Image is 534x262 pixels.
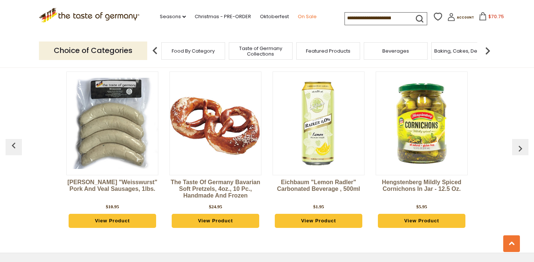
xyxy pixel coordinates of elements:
img: previous arrow [514,143,526,155]
img: Binkert's [67,78,158,169]
a: On Sale [298,13,317,21]
a: View Product [378,214,465,228]
div: $10.95 [106,203,119,210]
p: Choice of Categories [39,42,147,60]
img: The Taste of Germany Bavarian Soft Pretzels, 4oz., 10 pc., handmade and frozen [170,78,261,169]
img: previous arrow [148,43,162,58]
a: View Product [275,214,362,228]
div: $24.95 [209,203,222,210]
img: next arrow [480,43,495,58]
a: Oktoberfest [260,13,289,21]
img: previous arrow [8,140,20,152]
a: View Product [69,214,156,228]
button: $70.75 [475,12,507,23]
a: Account [447,13,474,24]
a: The Taste of Germany Bavarian Soft Pretzels, 4oz., 10 pc., handmade and frozen [169,179,261,201]
span: Account [457,16,474,20]
span: $70.75 [488,13,504,20]
a: Taste of Germany Collections [231,46,290,57]
a: Eichbaum "Lemon Radler" Carbonated Beverage , 500ml [273,179,365,201]
div: $5.95 [416,203,427,210]
a: [PERSON_NAME] "Weisswurst" Pork and Veal Sausages, 1lbs. [66,179,158,201]
img: Eichbaum [273,78,364,169]
a: Beverages [382,48,409,54]
img: Hengstenberg Mildly Spiced Cornichons in Jar - 12.5 oz. [376,78,467,169]
a: Food By Category [172,48,215,54]
a: Seasons [160,13,186,21]
a: Hengstenberg Mildly Spiced Cornichons in Jar - 12.5 oz. [376,179,468,201]
div: $1.95 [313,203,324,210]
a: Featured Products [306,48,350,54]
a: Christmas - PRE-ORDER [195,13,251,21]
a: Baking, Cakes, Desserts [434,48,492,54]
a: View Product [172,214,259,228]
